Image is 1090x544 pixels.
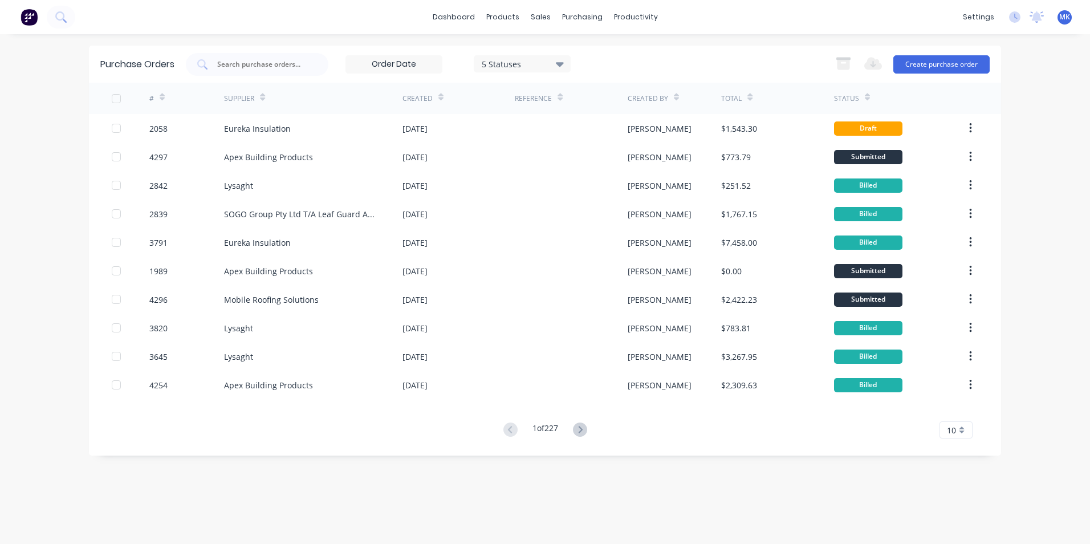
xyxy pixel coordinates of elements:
[628,322,692,334] div: [PERSON_NAME]
[224,322,253,334] div: Lysaght
[628,351,692,363] div: [PERSON_NAME]
[628,94,668,104] div: Created By
[402,123,428,135] div: [DATE]
[721,94,742,104] div: Total
[834,178,902,193] div: Billed
[224,180,253,192] div: Lysaght
[834,236,902,250] div: Billed
[721,379,757,391] div: $2,309.63
[482,58,563,70] div: 5 Statuses
[346,56,442,73] input: Order Date
[834,150,902,164] div: Submitted
[402,94,433,104] div: Created
[834,293,902,307] div: Submitted
[224,379,313,391] div: Apex Building Products
[402,208,428,220] div: [DATE]
[628,237,692,249] div: [PERSON_NAME]
[721,180,751,192] div: $251.52
[149,322,168,334] div: 3820
[556,9,608,26] div: purchasing
[149,151,168,163] div: 4297
[721,294,757,306] div: $2,422.23
[216,59,311,70] input: Search purchase orders...
[402,294,428,306] div: [DATE]
[834,321,902,335] div: Billed
[628,151,692,163] div: [PERSON_NAME]
[402,322,428,334] div: [DATE]
[834,207,902,221] div: Billed
[628,379,692,391] div: [PERSON_NAME]
[427,9,481,26] a: dashboard
[149,237,168,249] div: 3791
[1059,12,1070,22] span: MK
[224,208,380,220] div: SOGO Group Pty Ltd T/A Leaf Guard Australia
[608,9,664,26] div: productivity
[481,9,525,26] div: products
[721,237,757,249] div: $7,458.00
[224,151,313,163] div: Apex Building Products
[149,265,168,277] div: 1989
[628,208,692,220] div: [PERSON_NAME]
[21,9,38,26] img: Factory
[525,9,556,26] div: sales
[721,265,742,277] div: $0.00
[834,350,902,364] div: Billed
[834,94,859,104] div: Status
[149,94,154,104] div: #
[721,322,751,334] div: $783.81
[149,351,168,363] div: 3645
[532,422,558,439] div: 1 of 227
[149,208,168,220] div: 2839
[402,237,428,249] div: [DATE]
[834,378,902,392] div: Billed
[947,424,956,436] span: 10
[402,265,428,277] div: [DATE]
[628,294,692,306] div: [PERSON_NAME]
[402,151,428,163] div: [DATE]
[224,351,253,363] div: Lysaght
[149,379,168,391] div: 4254
[100,58,174,71] div: Purchase Orders
[628,180,692,192] div: [PERSON_NAME]
[893,55,990,74] button: Create purchase order
[628,123,692,135] div: [PERSON_NAME]
[402,379,428,391] div: [DATE]
[224,237,291,249] div: Eureka Insulation
[721,151,751,163] div: $773.79
[721,208,757,220] div: $1,767.15
[957,9,1000,26] div: settings
[628,265,692,277] div: [PERSON_NAME]
[402,351,428,363] div: [DATE]
[515,94,552,104] div: Reference
[224,94,254,104] div: Supplier
[224,123,291,135] div: Eureka Insulation
[149,180,168,192] div: 2842
[149,294,168,306] div: 4296
[721,351,757,363] div: $3,267.95
[834,264,902,278] div: Submitted
[224,265,313,277] div: Apex Building Products
[721,123,757,135] div: $1,543.30
[834,121,902,136] div: Draft
[149,123,168,135] div: 2058
[224,294,319,306] div: Mobile Roofing Solutions
[402,180,428,192] div: [DATE]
